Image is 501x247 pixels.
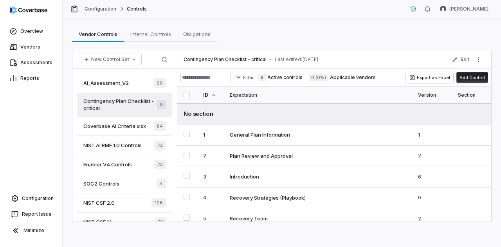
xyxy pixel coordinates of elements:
[243,75,254,81] span: Filter
[197,187,223,208] td: 4
[157,100,166,109] span: 8
[197,124,223,146] td: 1
[412,145,452,166] td: 2
[77,136,172,155] a: NIST AI RMF 1.0 Controls72
[412,166,452,188] td: 6
[230,215,268,222] div: Recovery Team
[83,199,115,206] span: NIST CSF 2.0
[79,54,142,65] button: New Control Set
[472,54,485,65] button: More actions
[77,155,172,174] a: Enabler V4 Controls73
[77,213,172,232] a: NIST CSF 1.171
[153,78,166,88] span: 90
[258,74,303,81] label: Active controls
[197,166,223,188] td: 3
[77,74,172,93] a: AI_Assessment_V290
[435,3,493,15] button: Melvin Baez avatar[PERSON_NAME]
[406,72,453,83] button: Export as Excel
[2,71,61,85] a: Reports
[449,6,488,12] span: [PERSON_NAME]
[203,87,217,103] div: ID
[450,52,472,67] button: Edit
[456,72,488,83] button: Add Control
[309,74,328,81] span: 0 (0%)
[3,223,59,238] button: Minimize
[230,152,293,159] div: Plan Review and Approval
[184,194,190,200] button: Select 4 control
[309,74,376,81] label: Applicable vendors
[275,56,319,63] span: Last edited: [DATE]
[155,217,166,227] span: 71
[83,180,119,187] span: SOC2 Controls
[83,79,129,87] span: AI_Assessment_V2
[77,174,172,193] a: SOC2 Controls4
[230,194,306,201] div: Recovery Strategies (Playbook)
[127,6,147,12] span: Controls
[184,152,190,158] button: Select 2 control
[412,124,452,146] td: 1
[83,161,132,168] span: Enabler V4 Controls
[77,93,172,117] a: Contingency Plan Checklist - critical8
[412,208,452,229] td: 2
[77,117,172,136] a: Coverbase AI Criteria.xlsx84
[154,160,166,169] span: 73
[127,29,174,39] span: Internal Controls
[83,218,112,225] span: NIST CSF 1.1
[197,208,223,229] td: 5
[440,6,446,12] img: Melvin Baez avatar
[258,74,266,81] span: 8
[83,142,142,149] span: NIST AI RMF 1.0 Controls
[2,56,61,70] a: Assessments
[418,87,445,103] div: Version
[83,123,146,130] span: Coverbase AI Criteria.xlsx
[184,56,267,63] span: Contingency Plan Checklist - critical
[230,173,259,180] div: Introduction
[2,40,61,54] a: Vendors
[154,121,166,131] span: 84
[76,29,121,39] span: Vendor Controls
[157,179,166,188] span: 4
[180,29,214,39] span: Obligations
[230,131,290,138] div: General Plan Information
[458,87,485,103] div: Section
[85,6,117,12] a: Configuration
[412,187,452,208] td: 6
[232,73,257,82] button: Filter
[230,87,405,103] div: Expectation
[184,110,485,118] div: No section
[184,215,190,221] button: Select 5 control
[151,198,166,207] span: 106
[154,141,166,150] span: 72
[77,193,172,213] a: NIST CSF 2.0106
[2,24,61,38] a: Overview
[3,207,59,221] button: Report Issue
[270,57,272,62] span: •
[10,6,47,14] img: logo-D7KZi-bG.svg
[184,173,190,179] button: Select 3 control
[197,145,223,166] td: 2
[83,97,157,112] span: Contingency Plan Checklist - critical
[3,191,59,206] a: Configuration
[184,131,190,137] button: Select 1 control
